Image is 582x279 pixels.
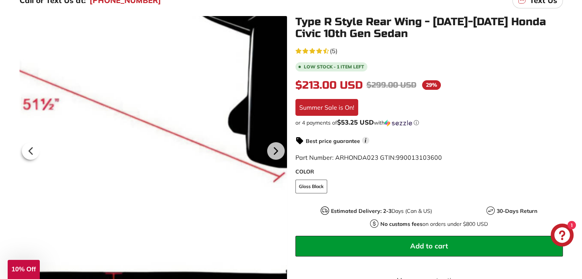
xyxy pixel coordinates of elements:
img: Sezzle [385,120,412,127]
strong: No customs fees [380,221,422,227]
p: on orders under $800 USD [380,220,488,228]
span: 990013103600 [396,154,442,161]
p: Days (Can & US) [331,207,432,215]
div: 10% Off [8,260,40,279]
div: or 4 payments of$53.25 USDwithSezzle Click to learn more about Sezzle [295,119,563,127]
div: Summer Sale is On! [295,99,358,116]
div: or 4 payments of with [295,119,563,127]
span: 29% [422,80,441,90]
span: (5) [330,46,337,55]
strong: Estimated Delivery: 2-3 [331,208,391,214]
span: $213.00 USD [295,79,363,92]
span: Add to cart [410,242,448,250]
span: $299.00 USD [367,80,416,90]
button: Add to cart [295,236,563,256]
label: COLOR [295,168,563,176]
a: 4.2 rating (5 votes) [295,45,563,55]
span: Low stock - 1 item left [304,65,364,69]
inbox-online-store-chat: Shopify online store chat [548,224,576,248]
span: i [362,137,369,144]
strong: Best price guarantee [306,138,360,144]
span: Part Number: ARHONDA023 GTIN: [295,154,442,161]
strong: 30-Days Return [497,208,537,214]
h1: Type R Style Rear Wing - [DATE]-[DATE] Honda Civic 10th Gen Sedan [295,16,563,40]
span: 10% Off [11,266,36,273]
span: $53.25 USD [337,118,374,126]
